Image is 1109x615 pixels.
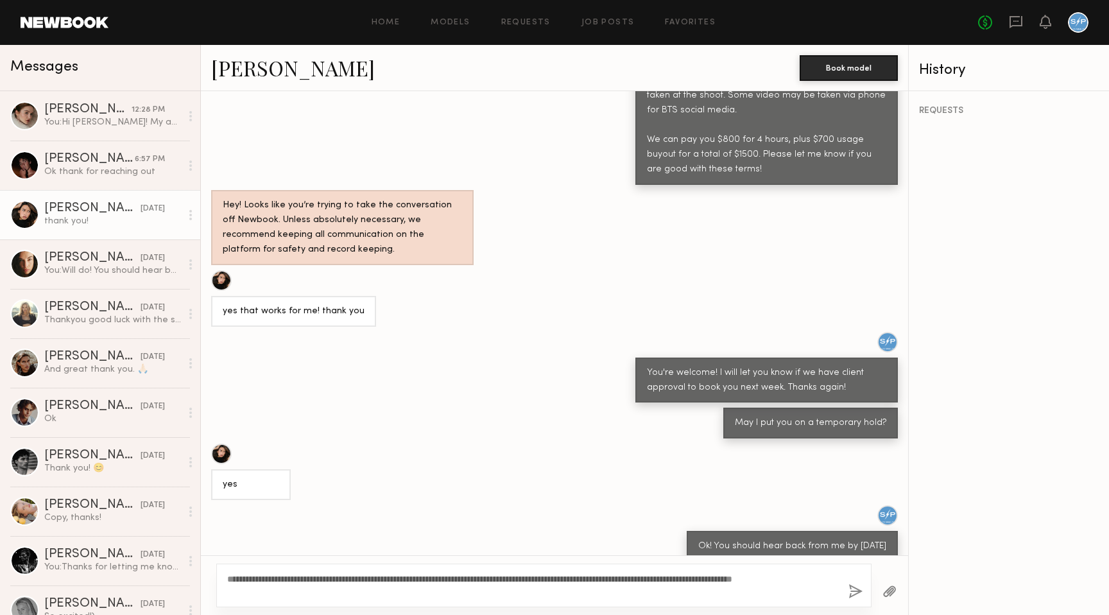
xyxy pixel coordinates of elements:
[44,512,181,524] div: Copy, thanks!
[919,107,1099,116] div: REQUESTS
[919,63,1099,78] div: History
[44,413,181,425] div: Ok
[44,548,141,561] div: [PERSON_NAME]
[211,54,375,82] a: [PERSON_NAME]
[141,401,165,413] div: [DATE]
[141,252,165,264] div: [DATE]
[132,104,165,116] div: 12:28 PM
[141,302,165,314] div: [DATE]
[44,252,141,264] div: [PERSON_NAME]
[223,478,279,492] div: yes
[135,153,165,166] div: 6:57 PM
[44,166,181,178] div: Ok thank for reaching out
[431,19,470,27] a: Models
[141,549,165,561] div: [DATE]
[141,203,165,215] div: [DATE]
[44,561,181,573] div: You: Thanks for letting me know! We are set for the 24th, so that's okay. Appreciate it and good ...
[44,301,141,314] div: [PERSON_NAME]
[223,304,365,319] div: yes that works for me! thank you
[44,116,181,128] div: You: Hi [PERSON_NAME]! My agency is looking to book you, but we are waiting for client approval. ...
[735,416,886,431] div: May I put you on a temporary hold?
[141,598,165,611] div: [DATE]
[10,60,78,74] span: Messages
[141,499,165,512] div: [DATE]
[44,400,141,413] div: [PERSON_NAME]
[665,19,716,27] a: Favorites
[44,314,181,326] div: Thankyou good luck with the shoot the 24th !!
[44,449,141,462] div: [PERSON_NAME]
[44,264,181,277] div: You: Will do! You should hear back from me by [DATE]
[44,499,141,512] div: [PERSON_NAME]
[44,462,181,474] div: Thank you! 😊
[141,450,165,462] div: [DATE]
[501,19,551,27] a: Requests
[44,351,141,363] div: [PERSON_NAME]
[800,62,898,73] a: Book model
[141,351,165,363] div: [DATE]
[44,153,135,166] div: [PERSON_NAME]
[698,539,886,554] div: Ok! You should hear back from me by [DATE]
[800,55,898,81] button: Book model
[44,103,132,116] div: [PERSON_NAME]
[647,366,886,395] div: You're welcome! I will let you know if we have client approval to book you next week. Thanks again!
[223,198,462,257] div: Hey! Looks like you’re trying to take the conversation off Newbook. Unless absolutely necessary, ...
[372,19,400,27] a: Home
[44,215,181,227] div: thank you!
[44,202,141,215] div: [PERSON_NAME]
[44,598,141,611] div: [PERSON_NAME]
[581,19,635,27] a: Job Posts
[44,363,181,376] div: And great thank you. 🙏🏻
